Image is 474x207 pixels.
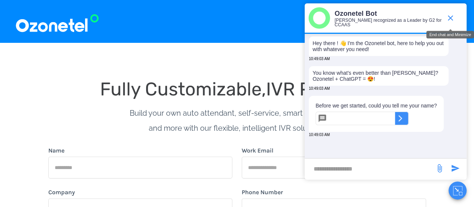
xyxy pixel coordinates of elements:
[309,86,330,91] span: 10:49:03 AM
[242,188,283,197] label: Phone Number
[48,146,64,155] label: Name
[242,146,274,155] label: Work Email
[149,124,326,133] span: and more with our flexible, intelligent IVR solutions.
[426,31,474,39] div: End chat and Minimize
[100,78,266,100] span: Fully Customizable,
[308,7,330,29] img: header
[316,103,437,109] p: Before we get started, could you tell me your name?
[335,18,442,27] p: [PERSON_NAME] recognized as a Leader by G2 for CCAAS
[266,78,374,100] span: IVR Platform
[443,11,458,26] span: end chat or minimize
[48,188,75,197] label: Company
[313,40,445,52] p: Hey there ! 👋 I'm the Ozonetel bot, here to help you out with whatever you need!
[130,109,345,118] span: Build your own auto attendant, self-service, smart call routing,
[309,133,330,137] span: 10:49:03 AM
[313,70,445,82] p: You know what's even better than [PERSON_NAME]? Ozonetel + ChatGPT = 😍!
[448,161,463,176] span: send message
[449,181,467,199] button: Close chat
[335,9,442,18] p: Ozonetel Bot
[308,162,431,176] div: new-msg-input
[309,57,330,61] span: 10:49:03 AM
[432,161,447,176] span: send message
